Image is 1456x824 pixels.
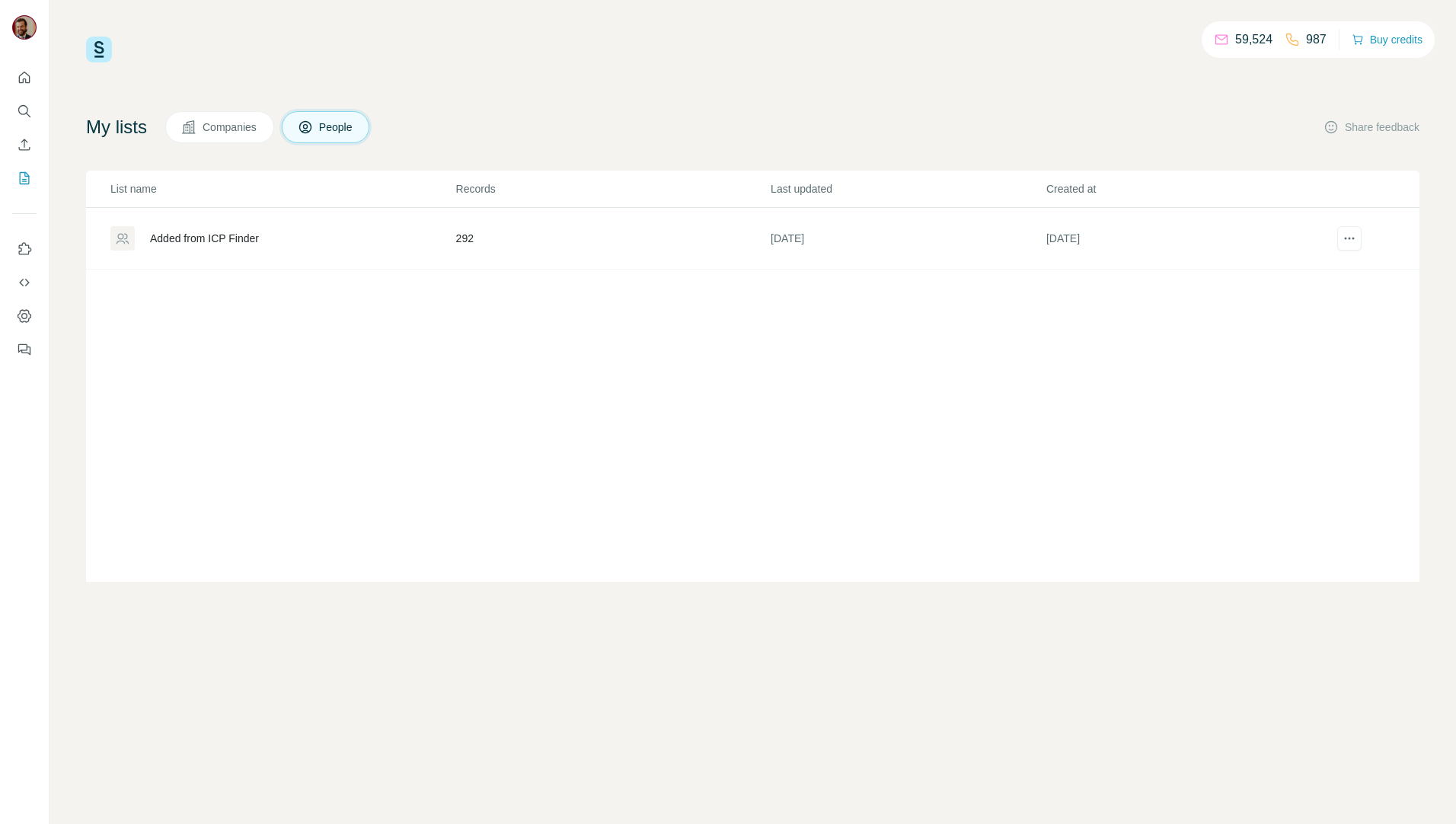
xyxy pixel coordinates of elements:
button: My lists [12,164,37,192]
p: Created at [1046,181,1320,196]
button: Search [12,97,37,125]
button: Share feedback [1323,120,1419,135]
td: [DATE] [770,208,1046,270]
p: List name [110,181,455,196]
button: Dashboard [12,302,37,330]
p: Last updated [771,181,1045,196]
button: Use Surfe on LinkedIn [12,235,37,263]
img: Surfe Logo [86,37,112,62]
img: Avatar [12,15,37,40]
button: actions [1337,226,1362,251]
h4: My lists [86,115,147,139]
p: 59,524 [1235,30,1272,49]
button: Feedback [12,336,37,363]
span: Companies [203,120,258,135]
button: Enrich CSV [12,131,37,158]
p: 987 [1306,30,1327,49]
td: 292 [455,208,771,270]
p: Records [456,181,770,196]
td: [DATE] [1046,208,1321,270]
button: Use Surfe API [12,269,37,296]
button: Buy credits [1352,29,1422,50]
button: Quick start [12,64,37,91]
div: Added from ICP Finder [150,231,259,246]
span: People [319,120,354,135]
